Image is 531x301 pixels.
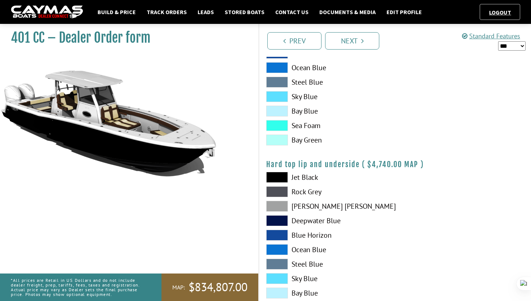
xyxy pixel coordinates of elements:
a: Documents & Media [316,7,379,17]
label: Rock Grey [266,186,388,197]
a: Build & Price [94,7,139,17]
h1: 401 CC – Dealer Order form [11,30,240,46]
img: caymas-dealer-connect-2ed40d3bc7270c1d8d7ffb4b79bf05adc795679939227970def78ec6f6c03838.gif [11,5,83,19]
a: Leads [194,7,217,17]
label: Bay Green [266,135,388,145]
a: Standard Features [462,32,520,40]
label: Deepwater Blue [266,215,388,226]
label: Bay Blue [266,106,388,116]
label: Jet Black [266,172,388,183]
a: Edit Profile [383,7,426,17]
label: Sea Foam [266,120,388,131]
a: Prev [267,32,321,50]
label: Blue Horizon [266,230,388,241]
p: *All prices are Retail in US Dollars and do not include dealer freight, prep, tariffs, fees, taxe... [11,274,145,301]
label: Ocean Blue [266,62,388,73]
a: Stored Boats [221,7,268,17]
h4: Hard top lip and underside ( ) [266,160,524,169]
a: MAP:$834,807.00 [161,274,258,301]
span: $4,740.00 MAP [367,160,418,169]
label: Sky Blue [266,91,388,102]
a: Logout [485,9,515,16]
span: MAP: [172,284,185,291]
label: Bay Blue [266,288,388,298]
span: $834,807.00 [189,280,247,295]
label: Ocean Blue [266,244,388,255]
ul: Pagination [265,31,531,50]
label: [PERSON_NAME] [PERSON_NAME] [266,201,388,212]
a: Next [325,32,379,50]
label: Sky Blue [266,273,388,284]
a: Contact Us [272,7,312,17]
label: Steel Blue [266,259,388,270]
label: Steel Blue [266,77,388,88]
a: Track Orders [143,7,190,17]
